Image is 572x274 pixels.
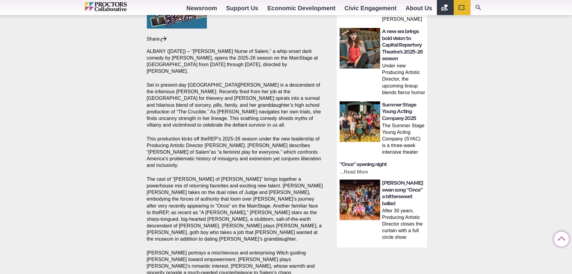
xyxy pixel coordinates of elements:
[382,208,425,242] p: After 30 years, Producing Artistic Director closes the curtain with a full circle show ALBANY— “O...
[340,180,380,220] img: thumbnail: Maggie Mancinelli-Cahill swan song “Once” a bittersweet ballad
[382,102,416,121] a: Summer Stage Young Acting Company 2025
[147,36,168,42] div: Share
[554,232,566,244] a: Back to Top
[382,180,423,206] a: [PERSON_NAME] swan song “Once” a bittersweet ballad
[344,169,368,174] a: Read More
[340,162,387,167] a: “Once” opening night
[147,176,323,242] p: The cast of “[PERSON_NAME] of [PERSON_NAME]” brings together a powerhouse mix of returning favori...
[382,122,425,157] p: The Summer Stage Young Acting Company (SYAC) is a three‑week intensive theater program held at [G...
[85,2,153,11] img: Proctors logo
[147,136,323,169] p: This production kicks off theREP’s 2025-26 season under the new leadership of Producing Artistic ...
[340,169,425,175] p: ...
[147,48,323,75] p: ALBANY ([DATE]) – “[PERSON_NAME] Nurse of Salem,” a whip-smart dark comedy by [PERSON_NAME], open...
[340,101,380,142] img: thumbnail: Summer Stage Young Acting Company 2025
[382,29,423,61] a: A new era brings bold vision to Capital Repertory Theatre’s 2025-26 season
[340,28,380,69] img: thumbnail: A new era brings bold vision to Capital Repertory Theatre’s 2025-26 season
[147,82,323,128] p: Set in present-day [GEOGRAPHIC_DATA][PERSON_NAME] is a descendant of the infamous [PERSON_NAME]. ...
[382,63,425,97] p: Under new Producing Artistic Director, the upcoming lineup blends fierce humor and dazzling theat...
